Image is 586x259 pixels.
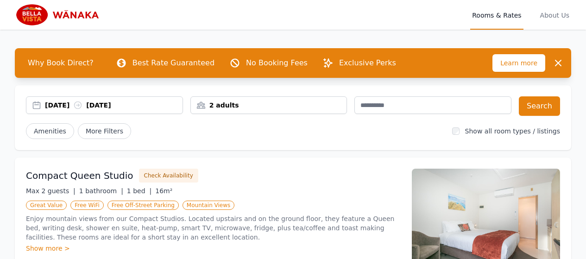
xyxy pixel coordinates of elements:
span: Why Book Direct? [20,54,101,72]
span: Max 2 guests | [26,187,76,195]
span: Mountain Views [183,201,234,210]
div: Show more > [26,244,401,253]
p: Enjoy mountain views from our Compact Studios. Located upstairs and on the ground floor, they fea... [26,214,401,242]
p: No Booking Fees [246,57,308,69]
span: Learn more [492,54,545,72]
span: More Filters [78,123,131,139]
div: [DATE] [DATE] [45,101,183,110]
p: Exclusive Perks [339,57,396,69]
img: Bella Vista Wanaka [15,4,104,26]
span: Free WiFi [70,201,104,210]
label: Show all room types / listings [465,127,560,135]
span: 1 bathroom | [79,187,123,195]
h3: Compact Queen Studio [26,169,133,182]
span: 1 bed | [127,187,151,195]
p: Best Rate Guaranteed [132,57,214,69]
span: Free Off-Street Parking [107,201,179,210]
button: Amenities [26,123,74,139]
div: 2 adults [191,101,347,110]
span: Great Value [26,201,67,210]
button: Search [519,96,560,116]
button: Check Availability [139,169,198,183]
span: 16m² [155,187,172,195]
